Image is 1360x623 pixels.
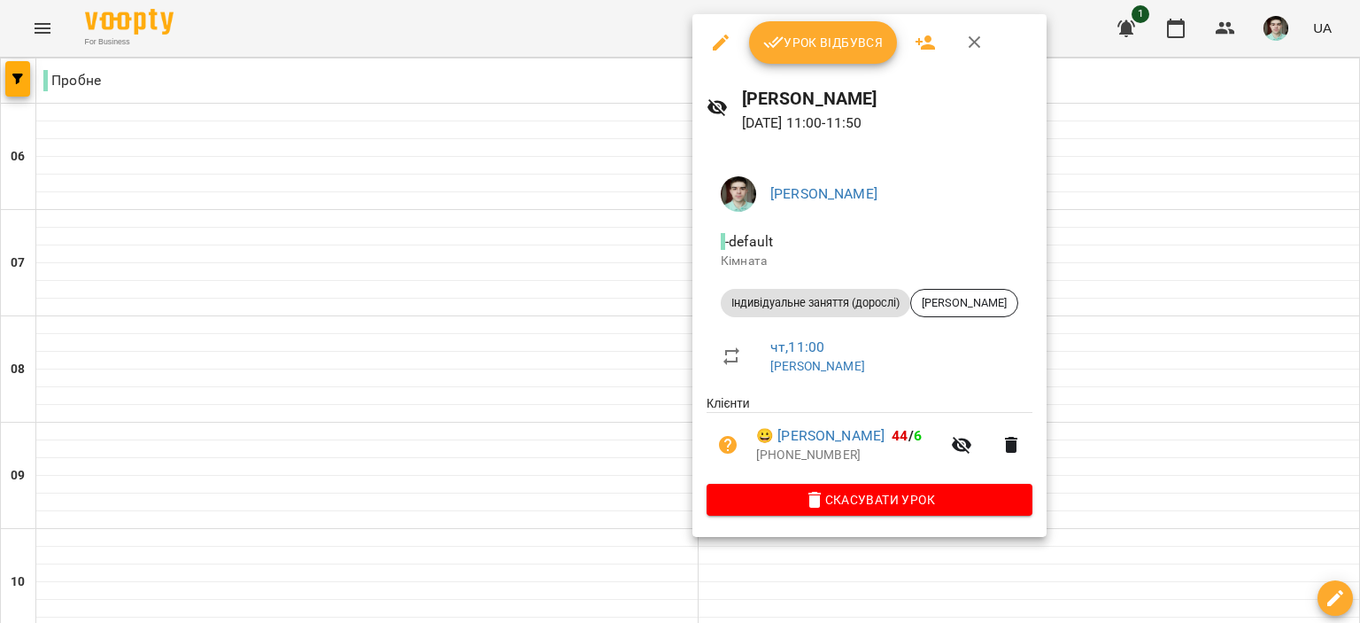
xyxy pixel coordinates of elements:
[707,394,1032,483] ul: Клієнти
[749,21,898,64] button: Урок відбувся
[892,427,908,444] span: 44
[770,339,824,355] a: чт , 11:00
[756,425,885,447] a: 😀 [PERSON_NAME]
[721,489,1018,510] span: Скасувати Урок
[914,427,922,444] span: 6
[763,32,884,53] span: Урок відбувся
[721,295,910,311] span: Індивідуальне заняття (дорослі)
[721,233,777,250] span: - default
[721,176,756,212] img: 8482cb4e613eaef2b7d25a10e2b5d949.jpg
[910,289,1018,317] div: [PERSON_NAME]
[770,185,877,202] a: [PERSON_NAME]
[742,85,1032,113] h6: [PERSON_NAME]
[707,424,749,466] button: Візит ще не сплачено. Додати оплату?
[911,295,1017,311] span: [PERSON_NAME]
[742,113,1032,134] p: [DATE] 11:00 - 11:50
[756,447,940,464] p: [PHONE_NUMBER]
[707,484,1032,516] button: Скасувати Урок
[721,253,1018,270] p: Кімната
[770,359,865,373] a: [PERSON_NAME]
[892,427,922,444] b: /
